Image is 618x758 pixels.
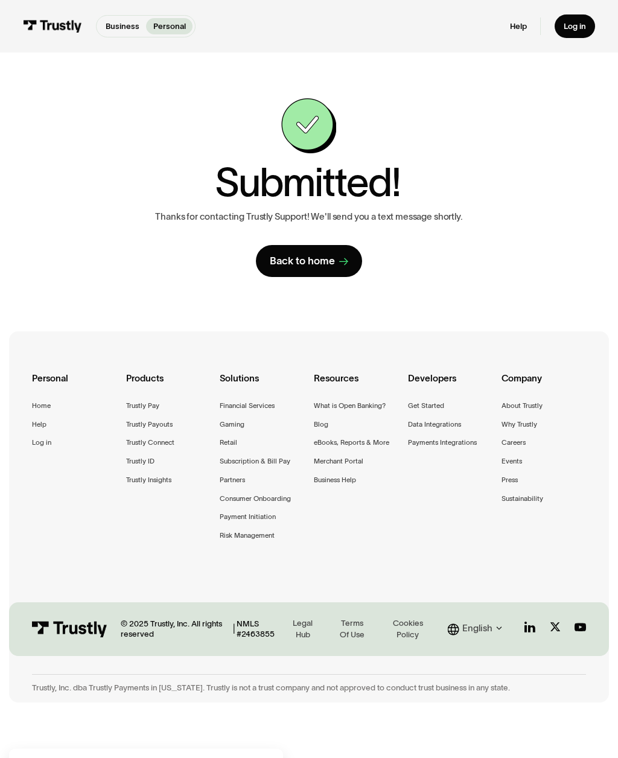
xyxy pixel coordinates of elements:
[462,622,492,637] div: English
[564,21,586,31] div: Log in
[99,18,147,34] a: Business
[220,400,275,412] a: Financial Services
[32,621,107,637] img: Trustly Logo
[332,616,372,642] a: Terms Of Use
[290,618,315,641] div: Legal Hub
[220,437,237,448] a: Retail
[314,400,386,412] a: What is Open Banking?
[121,619,231,639] div: © 2025 Trustly, Inc. All rights reserved
[314,419,328,430] a: Blog
[146,18,193,34] a: Personal
[220,371,304,400] div: Solutions
[502,400,543,412] a: About Trustly
[126,437,174,448] a: Trustly Connect
[448,622,506,637] div: English
[126,400,159,412] a: Trustly Pay
[153,21,186,33] p: Personal
[502,493,543,505] a: Sustainability
[23,20,82,33] img: Trustly Logo
[408,419,461,430] a: Data Integrations
[502,456,522,467] a: Events
[126,474,171,486] a: Trustly Insights
[32,683,586,693] div: Trustly, Inc. dba Trustly Payments in [US_STATE]. Trustly is not a trust company and not approved...
[336,618,369,641] div: Terms Of Use
[32,437,51,448] a: Log in
[32,371,116,400] div: Personal
[220,474,245,486] a: Partners
[386,616,429,642] a: Cookies Policy
[32,400,51,412] a: Home
[270,254,335,267] div: Back to home
[502,371,586,400] div: Company
[126,456,154,467] a: Trustly ID
[220,530,275,541] a: Risk Management
[256,245,362,276] a: Back to home
[502,437,526,448] a: Careers
[408,371,492,400] div: Developers
[220,456,290,467] a: Subscription & Bill Pay
[502,419,537,430] a: Why Trustly
[220,419,244,430] a: Gaming
[287,616,318,642] a: Legal Hub
[220,493,291,505] a: Consumer Onboarding
[220,511,276,523] a: Payment Initiation
[126,419,173,430] a: Trustly Payouts
[510,21,527,31] a: Help
[126,371,211,400] div: Products
[314,437,389,448] a: eBooks, Reports & More
[106,21,139,33] p: Business
[155,211,462,222] p: Thanks for contacting Trustly Support! We'll send you a text message shortly.
[233,622,235,636] div: |
[314,474,356,486] a: Business Help
[237,619,287,639] div: NMLS #2463855
[502,474,518,486] a: Press
[389,618,426,641] div: Cookies Policy
[314,371,398,400] div: Resources
[314,456,363,467] a: Merchant Portal
[408,400,444,412] a: Get Started
[32,419,46,430] a: Help
[555,14,595,39] a: Log in
[215,162,400,202] h1: Submitted!
[408,437,477,448] a: Payments Integrations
